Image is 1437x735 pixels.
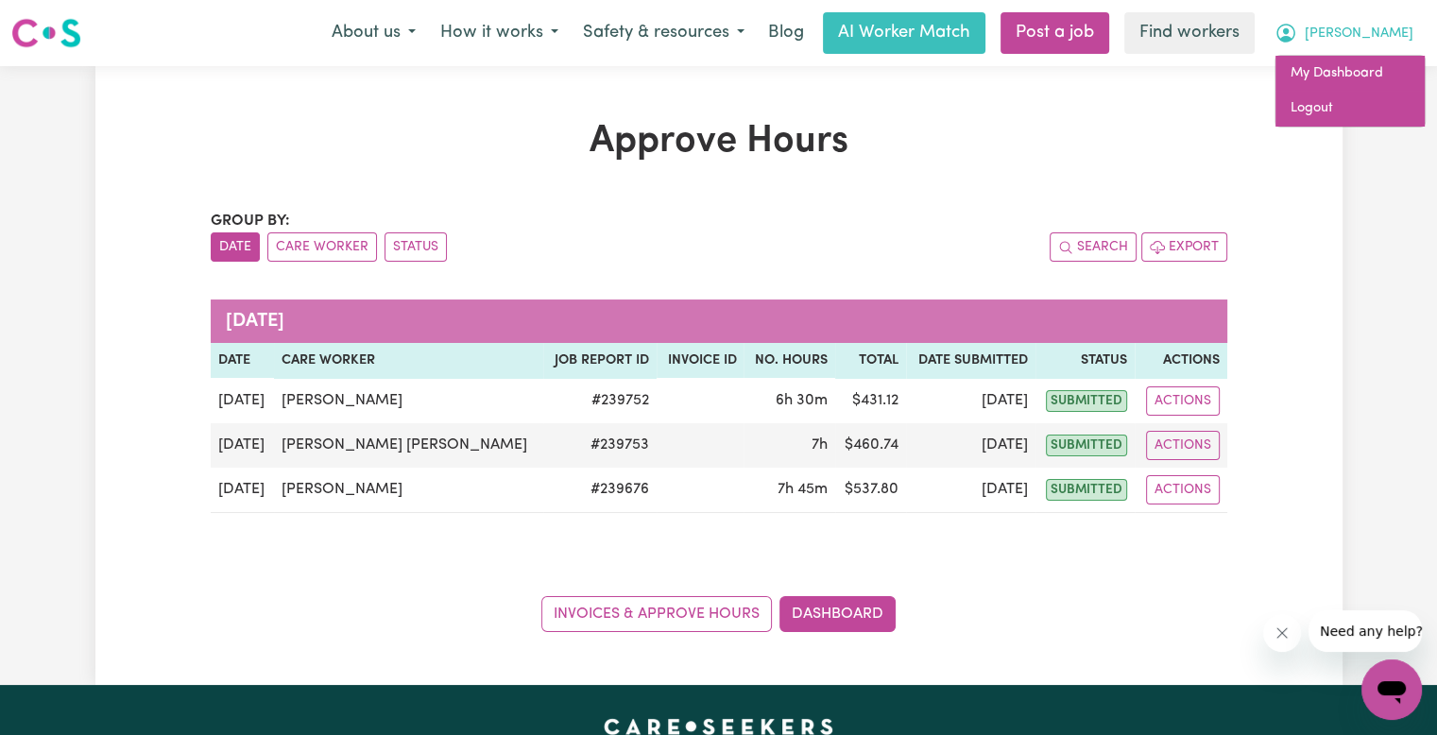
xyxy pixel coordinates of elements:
span: submitted [1046,390,1127,412]
a: Careseekers home page [604,719,833,734]
td: [DATE] [211,379,274,423]
span: Group by: [211,214,290,229]
span: submitted [1046,435,1127,456]
a: Post a job [1001,12,1109,54]
th: No. Hours [744,343,834,379]
button: Search [1050,232,1137,262]
a: Careseekers logo [11,11,81,55]
th: Date [211,343,274,379]
td: $ 537.80 [835,468,907,513]
a: Find workers [1124,12,1255,54]
img: Careseekers logo [11,16,81,50]
span: [PERSON_NAME] [1305,24,1413,44]
a: Logout [1275,91,1425,127]
th: Care worker [274,343,544,379]
button: Safety & resources [571,13,757,53]
td: [DATE] [211,468,274,513]
span: 6 hours 30 minutes [776,393,828,408]
td: [DATE] [906,468,1035,513]
td: $ 460.74 [835,423,907,468]
a: Invoices & Approve Hours [541,596,772,632]
td: [DATE] [211,423,274,468]
button: Export [1141,232,1227,262]
th: Job Report ID [543,343,657,379]
td: $ 431.12 [835,379,907,423]
span: 7 hours [812,437,828,453]
td: [PERSON_NAME] [PERSON_NAME] [274,423,544,468]
td: [DATE] [906,423,1035,468]
td: # 239753 [543,423,657,468]
h1: Approve Hours [211,119,1227,164]
button: sort invoices by date [211,232,260,262]
th: Status [1035,343,1136,379]
th: Total [835,343,907,379]
button: Actions [1146,431,1220,460]
a: Blog [757,12,815,54]
div: My Account [1274,55,1426,128]
a: AI Worker Match [823,12,985,54]
th: Date Submitted [906,343,1035,379]
iframe: Message from company [1309,610,1422,652]
button: Actions [1146,475,1220,504]
span: submitted [1046,479,1127,501]
a: My Dashboard [1275,56,1425,92]
iframe: Close message [1263,614,1301,652]
th: Invoice ID [657,343,744,379]
a: Dashboard [779,596,896,632]
td: [PERSON_NAME] [274,468,544,513]
span: Need any help? [11,13,114,28]
td: # 239752 [543,379,657,423]
button: About us [319,13,428,53]
th: Actions [1135,343,1226,379]
button: Actions [1146,386,1220,416]
button: How it works [428,13,571,53]
td: [DATE] [906,379,1035,423]
button: sort invoices by care worker [267,232,377,262]
span: 7 hours 45 minutes [778,482,828,497]
button: My Account [1262,13,1426,53]
td: # 239676 [543,468,657,513]
td: [PERSON_NAME] [274,379,544,423]
iframe: Button to launch messaging window [1361,659,1422,720]
button: sort invoices by paid status [385,232,447,262]
caption: [DATE] [211,299,1227,343]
